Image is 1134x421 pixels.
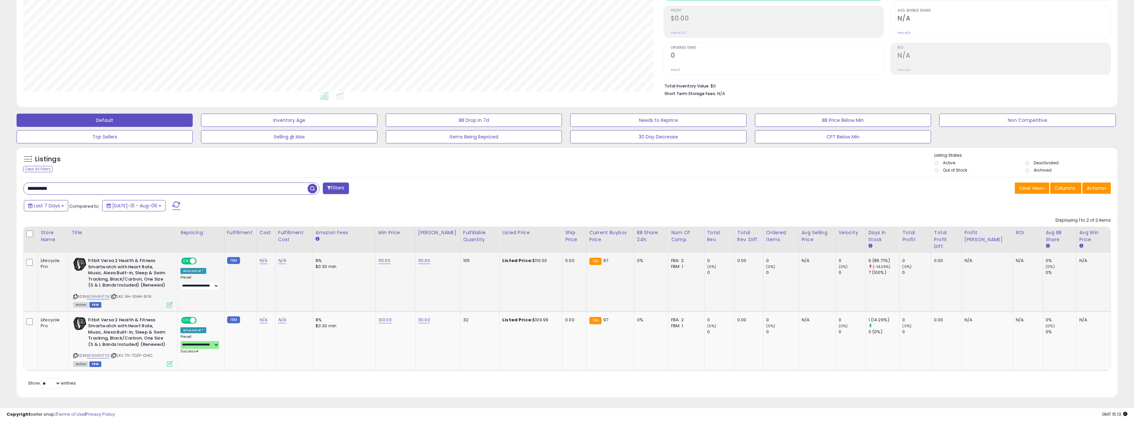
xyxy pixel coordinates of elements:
[1034,167,1052,173] label: Archived
[868,243,872,249] small: Days In Stock.
[41,229,66,243] div: Store Name
[1016,317,1038,323] div: N/A
[898,68,911,72] small: Prev: N/A
[898,52,1110,61] h2: N/A
[260,317,268,323] a: N/A
[902,270,931,276] div: 0
[665,81,1106,89] li: $0
[665,91,716,96] b: Short Term Storage Fees:
[57,411,85,417] a: Terms of Use
[278,317,286,323] a: N/A
[69,203,100,209] span: Compared to:
[23,166,53,172] div: Clear All Filters
[463,317,494,323] div: 32
[671,258,699,264] div: FBA: 2
[502,229,560,236] div: Listed Price
[88,258,169,290] b: Fitbit Versa 2 Health & Fitness Smartwatch with Heart Rate, Music, Alexa Built-in, Sleep & Swim T...
[502,257,532,264] b: Listed Price:
[112,202,157,209] span: [DATE]-31 - Aug-06
[898,15,1110,24] h2: N/A
[180,275,219,290] div: Preset:
[378,229,413,236] div: Min Price
[386,114,562,127] button: BB Drop in 7d
[1034,160,1059,166] label: Deactivated
[570,130,746,143] button: 30 Day Decrease
[227,316,240,323] small: FBM
[717,90,725,97] span: N/A
[902,258,931,264] div: 0
[934,258,957,264] div: 0.00
[260,229,272,236] div: Cost
[111,294,151,299] span: | SKU: 9H-SG44-5F3I
[1050,183,1081,194] button: Columns
[86,411,115,417] a: Privacy Policy
[41,258,64,270] div: Lifecycle Pro
[707,329,734,335] div: 0
[873,264,890,269] small: (-14.29%)
[87,294,110,299] a: B0844R47DK
[707,317,734,323] div: 0
[378,317,392,323] a: 103.00
[386,130,562,143] button: Items Being Repriced
[737,229,761,243] div: Total Rev. Diff.
[671,68,680,72] small: Prev: 0
[182,258,190,264] span: ON
[671,323,699,329] div: FBM: 1
[565,317,581,323] div: 0.00
[1046,229,1073,243] div: Avg BB Share
[111,353,153,358] span: | SKU: 7G-7DZP-QVEC
[802,317,831,323] div: N/A
[316,264,370,270] div: $0.30 min
[1079,243,1083,249] small: Avg Win Price.
[1016,258,1038,264] div: N/A
[1016,229,1040,236] div: ROI
[671,229,701,243] div: Num of Comp.
[671,9,884,13] span: Profit
[89,302,101,308] span: FBM
[839,258,865,264] div: 0
[707,258,734,264] div: 0
[737,258,758,264] div: 0.00
[73,317,173,366] div: ASIN:
[418,317,430,323] a: 110.00
[201,114,377,127] button: Inventory Age
[88,317,169,349] b: Fitbit Versa 2 Health & Fitness Smartwatch with Heart Rate, Music, Alexa Built-in, Sleep & Swim T...
[671,317,699,323] div: FBA: 2
[902,264,912,269] small: (0%)
[73,258,86,271] img: 41w3Ae53WwL._SL40_.jpg
[565,229,584,243] div: Ship Price
[755,130,931,143] button: CPT Below Min
[196,317,206,323] span: OFF
[28,380,76,386] span: Show: entries
[180,268,206,274] div: Amazon AI *
[316,323,370,329] div: $0.30 min
[868,329,900,335] div: 0 (0%)
[201,130,377,143] button: Selling @ Max
[964,229,1010,243] div: Profit [PERSON_NAME]
[316,258,370,264] div: 8%
[934,152,1117,159] p: Listing States:
[17,130,193,143] button: Top Sellers
[323,183,349,194] button: Filters
[227,257,240,264] small: FBM
[316,229,373,236] div: Amazon Fees
[603,317,608,323] span: 97
[24,200,68,211] button: Last 7 Days
[868,270,900,276] div: 7 (100%)
[898,9,1110,13] span: Avg. Buybox Share
[943,160,955,166] label: Active
[707,229,732,243] div: Total Rev.
[1079,229,1108,243] div: Avg Win Price
[707,270,734,276] div: 0
[1056,217,1111,224] div: Displaying 1 to 2 of 2 items
[766,323,775,329] small: (0%)
[839,329,865,335] div: 0
[766,329,799,335] div: 0
[964,258,1008,264] div: N/A
[502,317,557,323] div: $109.99
[570,114,746,127] button: Needs to Reprice
[839,229,863,236] div: Velocity
[934,317,957,323] div: 0.00
[766,229,796,243] div: Ordered Items
[665,83,710,89] b: Total Inventory Value:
